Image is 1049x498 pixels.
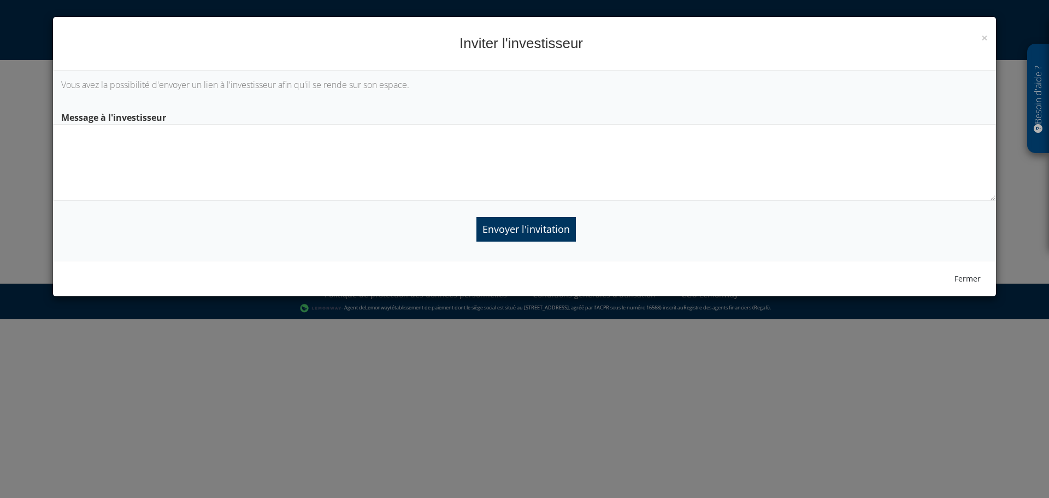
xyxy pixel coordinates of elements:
[53,108,996,124] label: Message à l'investisseur
[1032,50,1045,148] p: Besoin d'aide ?
[947,269,988,288] button: Fermer
[61,33,988,54] h4: Inviter l'investisseur
[476,217,576,242] input: Envoyer l'invitation
[61,79,988,91] p: Vous avez la possibilité d'envoyer un lien à l'investisseur afin qu'il se rende sur son espace.
[981,30,988,45] span: ×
